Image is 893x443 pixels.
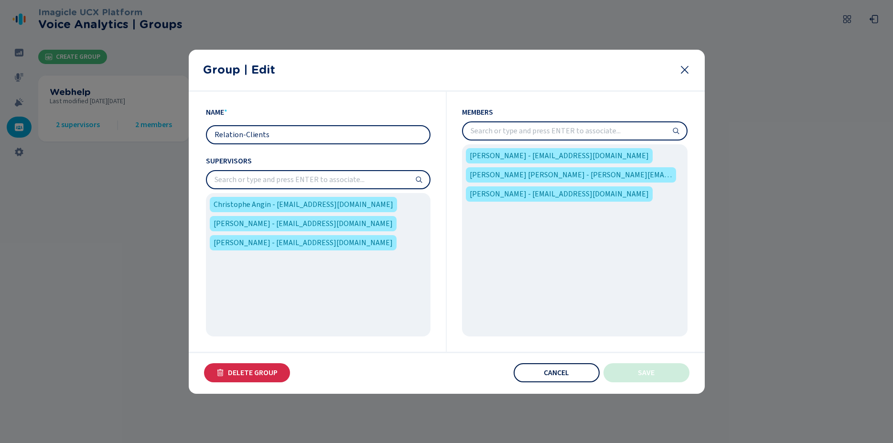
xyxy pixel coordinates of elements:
button: Save [603,363,689,382]
span: [PERSON_NAME] - [EMAIL_ADDRESS][DOMAIN_NAME] [214,237,393,249]
input: Type the group name... [207,126,430,143]
span: Supervisors [206,156,430,166]
button: Delete Group [204,363,290,382]
div: Vincent DRAGAN - vdragan@boursedirect.fr [466,186,653,202]
div: Arno CAPEZZONE DE JOANNON - acapezzone@boursedirect.fr [466,167,676,183]
input: Search or type and press ENTER to associate... [463,122,687,140]
span: Christophe Angin - [EMAIL_ADDRESS][DOMAIN_NAME] [214,199,393,210]
span: Cancel [544,369,569,377]
input: Search or type and press ENTER to associate... [207,171,430,188]
button: Cancel [514,363,600,382]
svg: trash-fill [216,369,224,377]
span: Save [638,369,655,377]
svg: search [672,127,680,135]
div: Matthieu VAYSSE - mvaysse@boursedirect.fr [210,216,397,231]
div: Alex MASPETIT - amaspetit@boursedirect.fr [466,148,653,163]
div: Noemi CHAMONTIN - nchamontin@boursedirect.fr [210,235,397,250]
svg: search [415,176,423,184]
span: Members [462,107,688,118]
span: Name [206,107,224,118]
h2: Group | Edit [203,63,671,76]
div: Christophe Angin - cangin@boursedirect.fr [210,197,397,212]
span: [PERSON_NAME] - [EMAIL_ADDRESS][DOMAIN_NAME] [470,150,649,162]
span: Delete Group [228,369,278,377]
span: [PERSON_NAME] [PERSON_NAME] - [PERSON_NAME][EMAIL_ADDRESS][DOMAIN_NAME] [470,169,672,181]
svg: close [679,64,690,76]
span: [PERSON_NAME] - [EMAIL_ADDRESS][DOMAIN_NAME] [214,218,393,229]
span: [PERSON_NAME] - [EMAIL_ADDRESS][DOMAIN_NAME] [470,188,649,200]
